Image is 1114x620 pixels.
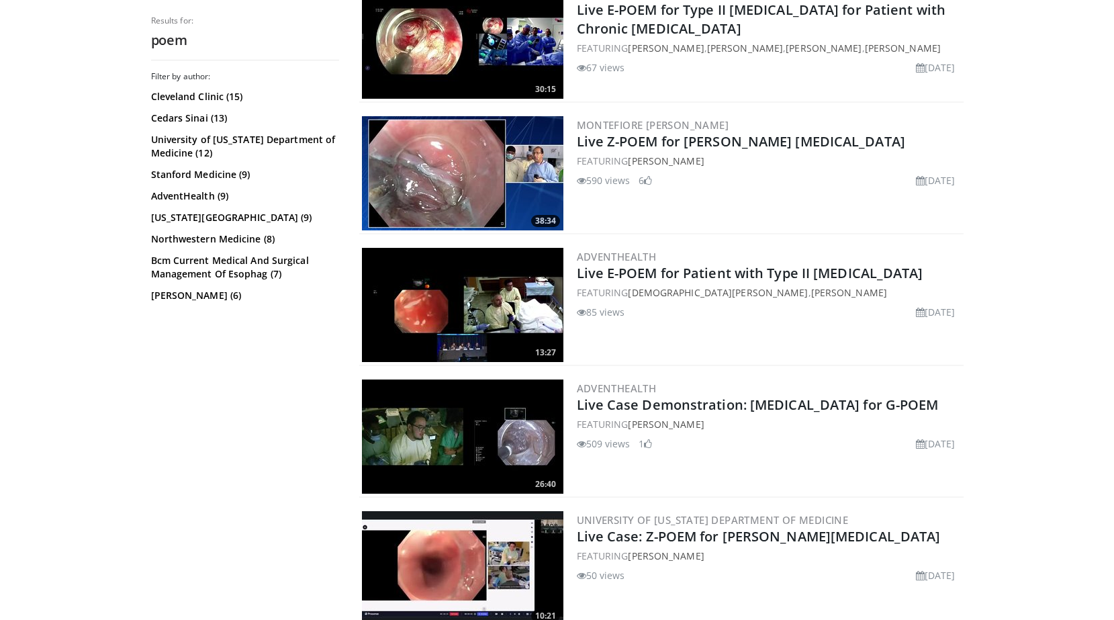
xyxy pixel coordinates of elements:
[151,15,339,26] p: Results for:
[577,250,657,263] a: AdventHealth
[577,118,729,132] a: Montefiore [PERSON_NAME]
[628,549,704,562] a: [PERSON_NAME]
[362,248,563,362] img: 27d81452-ee3d-4bca-9595-f226f068850c.300x170_q85_crop-smart_upscale.jpg
[577,568,625,582] li: 50 views
[151,71,339,82] h3: Filter by author:
[639,173,652,187] li: 6
[577,417,961,431] div: FEATURING
[577,382,657,395] a: AdventHealth
[577,305,625,319] li: 85 views
[577,60,625,75] li: 67 views
[577,1,946,38] a: Live E-POEM for Type II [MEDICAL_DATA] for Patient with Chronic [MEDICAL_DATA]
[151,133,336,160] a: University of [US_STATE] Department of Medicine (12)
[362,116,563,230] a: 38:34
[362,116,563,230] img: 2631b347-dcf7-44f5-9a14-6f552ae9ac97.300x170_q85_crop-smart_upscale.jpg
[786,42,862,54] a: [PERSON_NAME]
[916,437,956,451] li: [DATE]
[151,90,336,103] a: Cleveland Clinic (15)
[151,254,336,281] a: Bcm Current Medical And Surgical Management Of Esophag (7)
[531,478,560,490] span: 26:40
[362,248,563,362] a: 13:27
[531,347,560,359] span: 13:27
[362,380,563,494] a: 26:40
[916,568,956,582] li: [DATE]
[628,418,704,431] a: [PERSON_NAME]
[628,286,808,299] a: [DEMOGRAPHIC_DATA][PERSON_NAME]
[151,189,336,203] a: AdventHealth (9)
[577,41,961,55] div: FEATURING , , ,
[577,154,961,168] div: FEATURING
[151,168,336,181] a: Stanford Medicine (9)
[916,173,956,187] li: [DATE]
[151,32,339,49] h2: poem
[151,232,336,246] a: Northwestern Medicine (8)
[577,173,631,187] li: 590 views
[362,380,563,494] img: 0900f39c-f7a6-4a5b-8aab-8a6678634c79.300x170_q85_crop-smart_upscale.jpg
[577,527,941,545] a: Live Case: Z-POEM for [PERSON_NAME][MEDICAL_DATA]
[577,549,961,563] div: FEATURING
[577,264,923,282] a: Live E-POEM for Patient with Type II [MEDICAL_DATA]
[151,289,336,302] a: [PERSON_NAME] (6)
[577,437,631,451] li: 509 views
[639,437,652,451] li: 1
[151,211,336,224] a: [US_STATE][GEOGRAPHIC_DATA] (9)
[577,513,849,527] a: University of [US_STATE] Department of Medicine
[531,83,560,95] span: 30:15
[151,112,336,125] a: Cedars Sinai (13)
[916,60,956,75] li: [DATE]
[577,132,905,150] a: Live Z-POEM for [PERSON_NAME] [MEDICAL_DATA]
[916,305,956,319] li: [DATE]
[628,154,704,167] a: [PERSON_NAME]
[865,42,941,54] a: [PERSON_NAME]
[577,285,961,300] div: FEATURING ,
[531,215,560,227] span: 38:34
[707,42,783,54] a: [PERSON_NAME]
[577,396,939,414] a: Live Case Demonstration: [MEDICAL_DATA] for G-POEM
[628,42,704,54] a: [PERSON_NAME]
[811,286,887,299] a: [PERSON_NAME]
